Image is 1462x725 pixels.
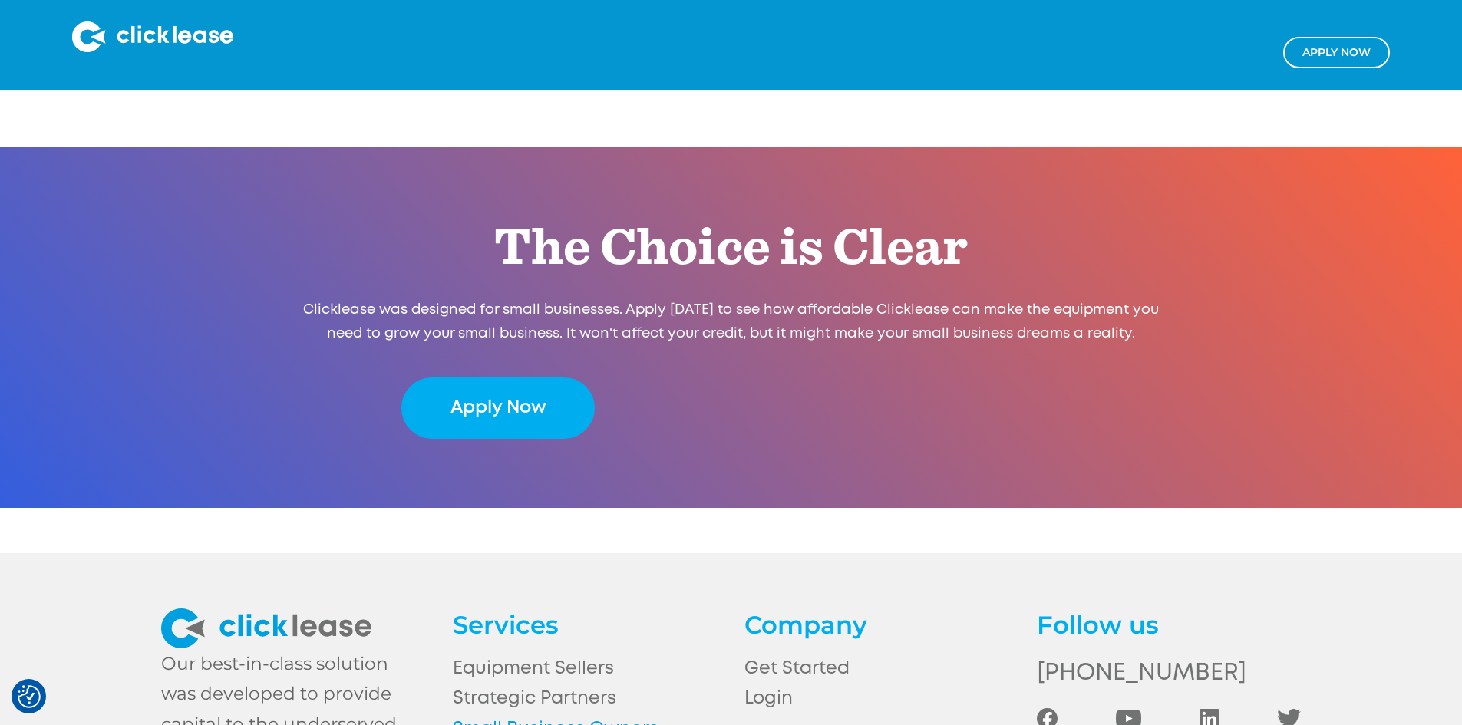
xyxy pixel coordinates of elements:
a: Strategic Partners [453,684,717,713]
img: clickease logo [161,608,371,648]
h4: Services [453,608,717,641]
img: Revisit consent button [18,685,41,708]
img: Clicklease logo [72,21,233,52]
button: Consent Preferences [18,685,41,708]
p: Clicklease was designed for small businesses. Apply [DATE] to see how affordable Clicklease can m... [291,298,1170,347]
a: Login [744,684,1008,713]
a: Equipment Sellers [453,654,717,684]
h4: Company [744,608,1008,641]
h4: Follow us [1037,608,1301,641]
h2: The Choice is Clear [401,214,1060,283]
a: Get Started [744,654,1008,684]
a: Apply NOw [1283,37,1390,68]
a: Apply Now [401,377,594,440]
a: [PHONE_NUMBER] [1037,654,1301,693]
